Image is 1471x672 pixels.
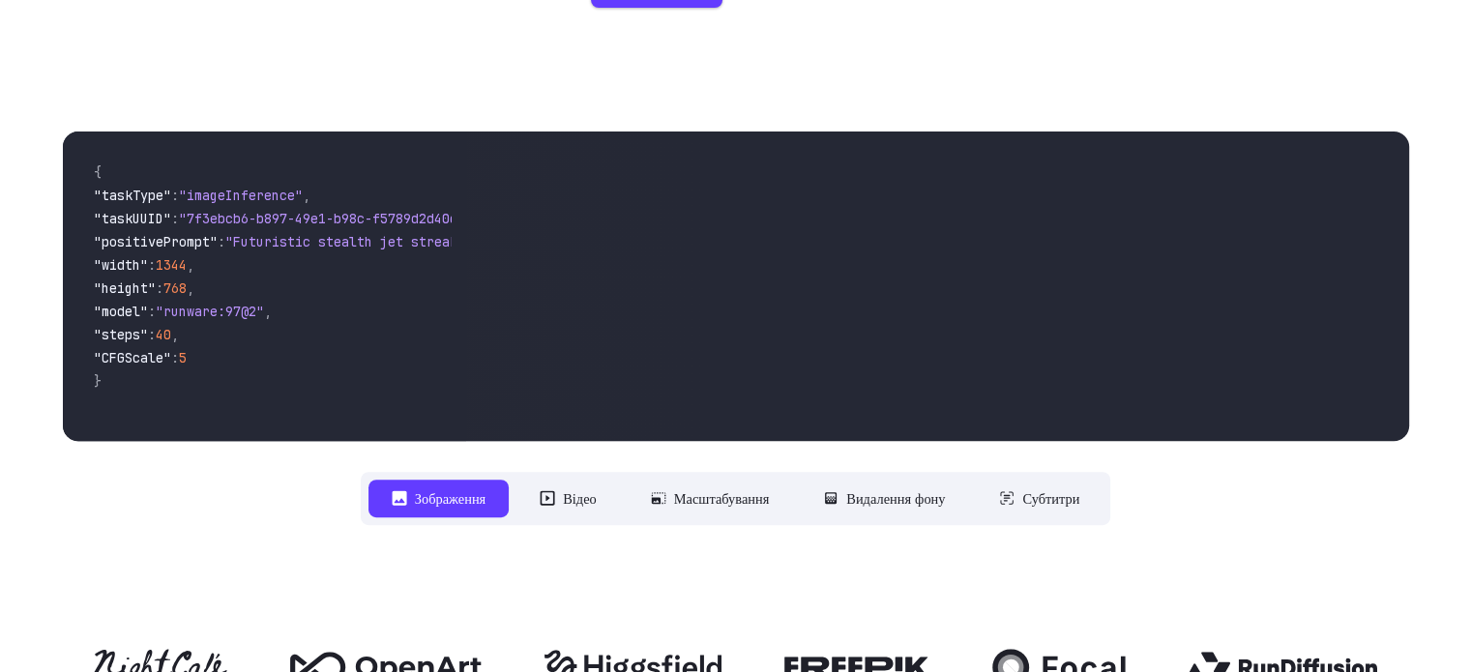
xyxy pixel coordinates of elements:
[179,210,473,227] span: "7f3ebcb6-b897-49e1-b98c-f5789d2d40d7"
[179,187,303,204] span: "imageInference"
[94,279,156,297] span: "height"
[94,187,171,204] span: "taskType"
[563,490,597,507] font: Відео
[94,256,148,274] span: "width"
[846,490,945,507] font: Видалення фону
[148,326,156,343] span: :
[94,372,102,390] span: }
[179,349,187,366] span: 5
[303,187,310,204] span: ,
[171,326,179,343] span: ,
[674,490,770,507] font: Масштабування
[94,349,171,366] span: "CFGScale"
[94,210,171,227] span: "taskUUID"
[187,279,194,297] span: ,
[148,256,156,274] span: :
[94,163,102,181] span: {
[171,187,179,204] span: :
[1022,490,1079,507] font: Субтитри
[156,279,163,297] span: :
[94,233,218,250] span: "positivePrompt"
[415,490,485,507] font: Зображення
[156,326,171,343] span: 40
[94,303,148,320] span: "model"
[156,303,264,320] span: "runware:97@2"
[218,233,225,250] span: :
[187,256,194,274] span: ,
[148,303,156,320] span: :
[264,303,272,320] span: ,
[171,349,179,366] span: :
[163,279,187,297] span: 768
[94,326,148,343] span: "steps"
[225,233,929,250] span: "Futuristic stealth jet streaking through a neon-lit cityscape with glowing purple exhaust"
[171,210,179,227] span: :
[156,256,187,274] span: 1344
